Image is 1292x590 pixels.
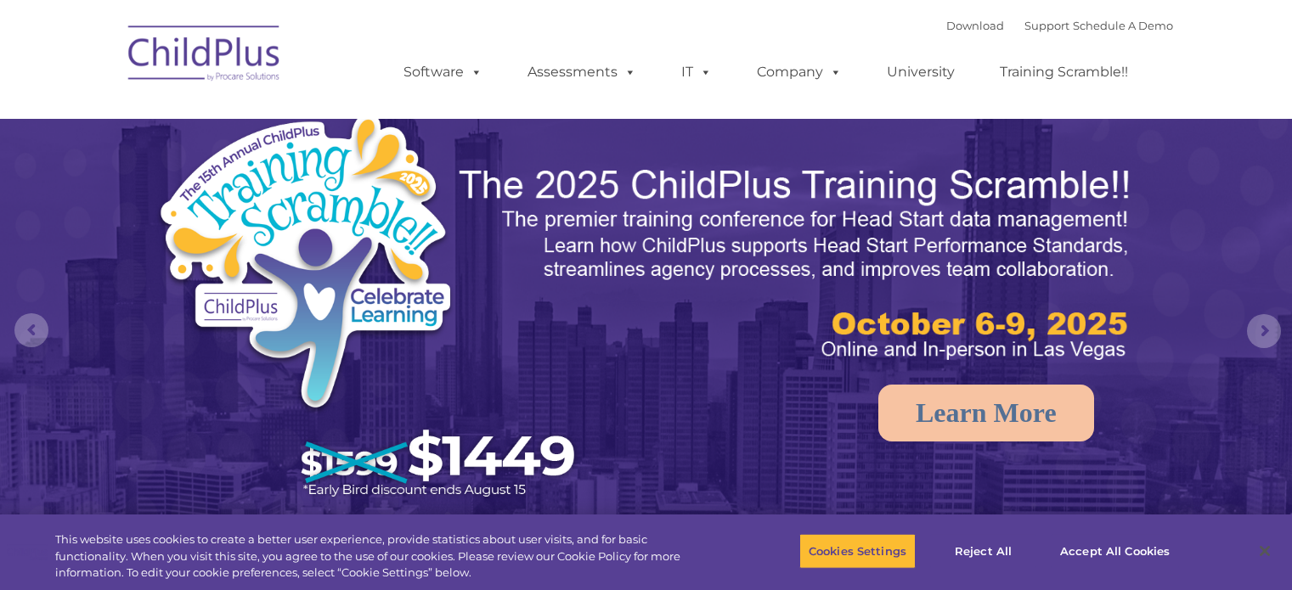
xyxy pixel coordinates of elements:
a: Assessments [511,55,653,89]
a: Support [1024,19,1069,32]
a: Training Scramble!! [983,55,1145,89]
a: Learn More [878,385,1094,441]
a: Company [740,55,859,89]
a: Schedule A Demo [1073,19,1173,32]
a: IT [664,55,729,89]
button: Reject All [930,533,1036,569]
font: | [946,19,1173,32]
button: Close [1246,532,1284,570]
div: This website uses cookies to create a better user experience, provide statistics about user visit... [55,531,711,582]
a: Download [946,19,1004,32]
button: Accept All Cookies [1051,533,1179,569]
a: Software [386,55,499,89]
button: Cookies Settings [799,533,916,569]
img: ChildPlus by Procare Solutions [120,14,290,98]
a: University [870,55,972,89]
